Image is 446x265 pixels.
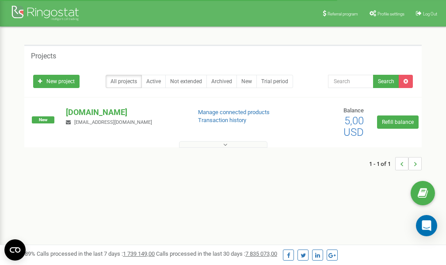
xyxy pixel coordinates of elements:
[33,75,80,88] a: New project
[423,12,437,16] span: Log Out
[66,107,183,118] p: [DOMAIN_NAME]
[31,52,56,60] h5: Projects
[198,117,246,123] a: Transaction history
[206,75,237,88] a: Archived
[328,12,358,16] span: Referral program
[377,115,419,129] a: Refill balance
[106,75,142,88] a: All projects
[37,250,155,257] span: Calls processed in the last 7 days :
[343,107,364,114] span: Balance
[245,250,277,257] u: 7 835 073,00
[198,109,270,115] a: Manage connected products
[123,250,155,257] u: 1 739 149,00
[236,75,257,88] a: New
[141,75,166,88] a: Active
[32,116,54,123] span: New
[369,157,395,170] span: 1 - 1 of 1
[373,75,399,88] button: Search
[156,250,277,257] span: Calls processed in the last 30 days :
[165,75,207,88] a: Not extended
[369,148,422,179] nav: ...
[4,239,26,261] button: Open CMP widget
[343,115,364,138] span: 5,00 USD
[328,75,374,88] input: Search
[416,215,437,236] div: Open Intercom Messenger
[256,75,293,88] a: Trial period
[377,12,404,16] span: Profile settings
[74,119,152,125] span: [EMAIL_ADDRESS][DOMAIN_NAME]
